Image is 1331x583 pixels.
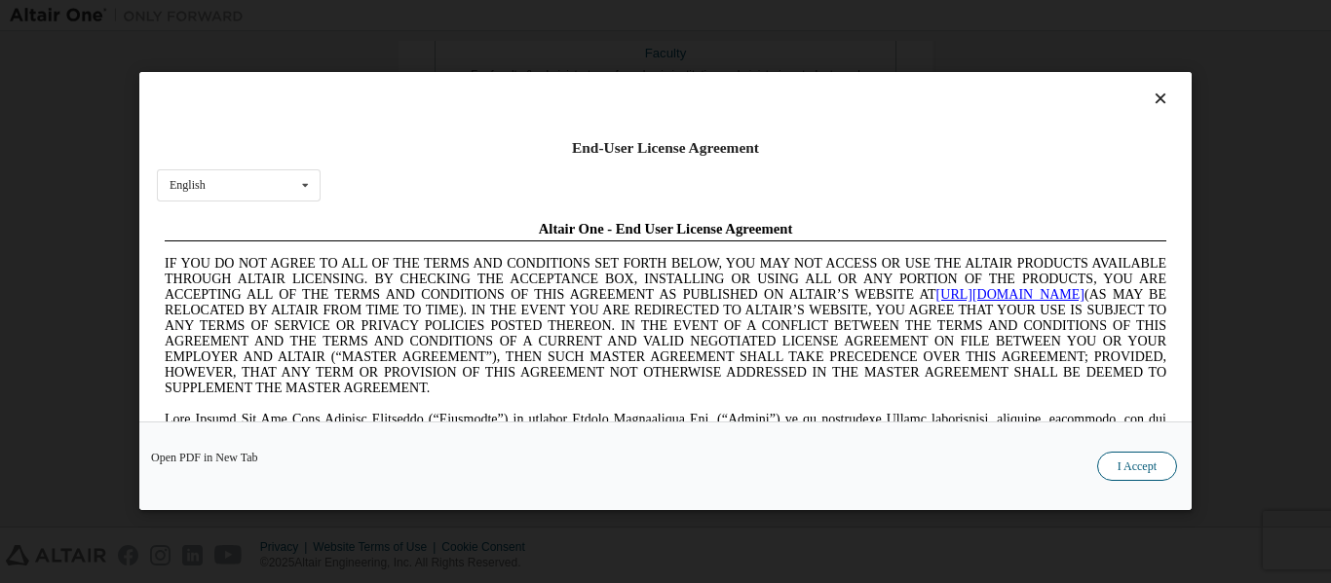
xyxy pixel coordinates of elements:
a: [URL][DOMAIN_NAME] [780,74,928,89]
button: I Accept [1097,453,1177,482]
span: Lore Ipsumd Sit Ame Cons Adipisc Elitseddo (“Eiusmodte”) in utlabor Etdolo Magnaaliqua Eni. (“Adm... [8,199,1009,338]
span: Altair One - End User License Agreement [382,8,636,23]
div: End-User License Agreement [157,138,1174,158]
a: Open PDF in New Tab [151,453,258,464]
div: English [170,180,206,192]
span: IF YOU DO NOT AGREE TO ALL OF THE TERMS AND CONDITIONS SET FORTH BELOW, YOU MAY NOT ACCESS OR USE... [8,43,1009,182]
